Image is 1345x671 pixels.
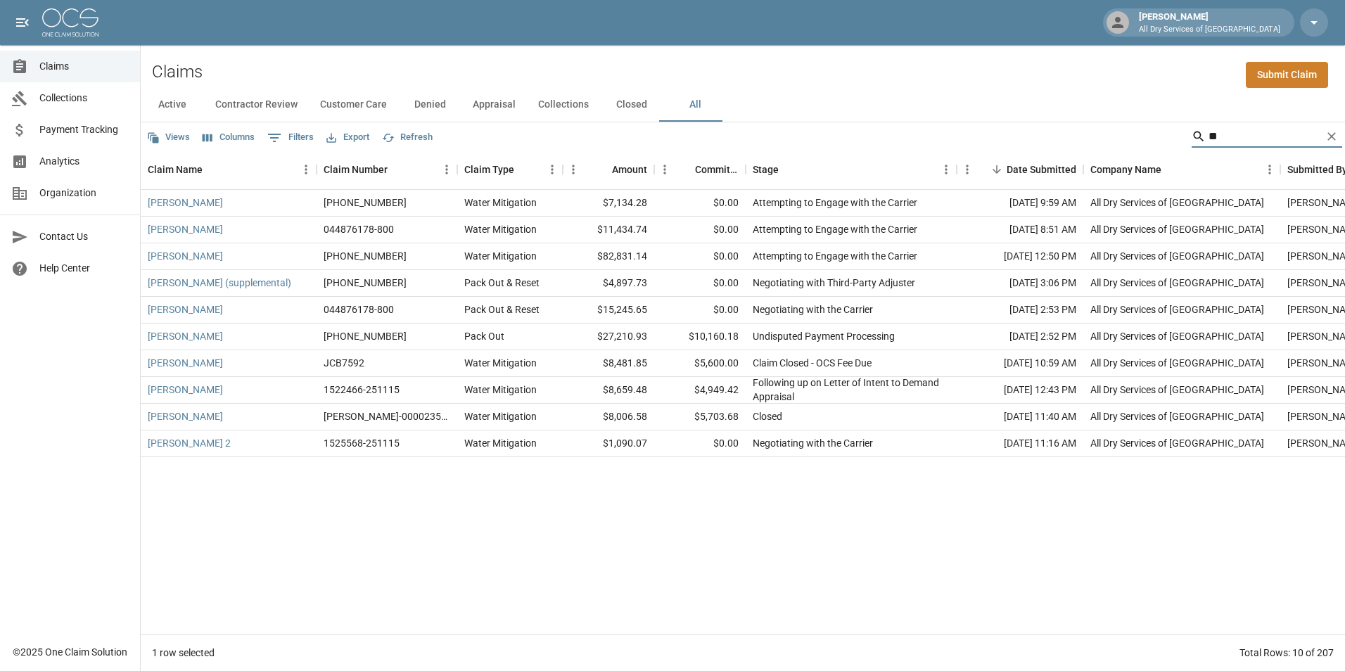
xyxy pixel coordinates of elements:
button: Appraisal [461,88,527,122]
div: $4,949.42 [654,377,746,404]
button: All [663,88,727,122]
span: Organization [39,186,129,200]
div: Pack Out & Reset [464,302,540,317]
div: All Dry Services of Atlanta [1090,356,1264,370]
div: Negotiating with the Carrier [753,302,873,317]
a: [PERSON_NAME] [148,222,223,236]
button: Contractor Review [204,88,309,122]
button: Menu [295,159,317,180]
div: Claim Number [324,150,388,189]
div: Date Submitted [957,150,1083,189]
div: All Dry Services of Atlanta [1090,383,1264,397]
div: All Dry Services of Atlanta [1090,329,1264,343]
div: All Dry Services of Atlanta [1090,409,1264,423]
div: 01-009-039836 [324,276,407,290]
div: Claim Number [317,150,457,189]
div: Company Name [1090,150,1161,189]
div: $0.00 [654,270,746,297]
span: Contact Us [39,229,129,244]
button: Views [144,127,193,148]
div: $10,160.18 [654,324,746,350]
div: JCB7592 [324,356,364,370]
div: $0.00 [654,190,746,217]
button: Closed [600,88,663,122]
div: [PERSON_NAME] [1133,10,1286,35]
a: [PERSON_NAME] [148,383,223,397]
div: $8,659.48 [563,377,654,404]
div: © 2025 One Claim Solution [13,645,127,659]
div: Water Mitigation [464,409,537,423]
button: Active [141,88,204,122]
div: Pack Out & Reset [464,276,540,290]
div: 01-009-039836 [324,249,407,263]
div: $7,134.28 [563,190,654,217]
div: $0.00 [654,217,746,243]
div: PRAH-000023589 [324,409,450,423]
div: Undisputed Payment Processing [753,329,895,343]
div: All Dry Services of Atlanta [1090,276,1264,290]
div: $1,090.07 [563,430,654,457]
div: Search [1192,125,1342,151]
span: Collections [39,91,129,106]
button: Sort [675,160,695,179]
div: Negotiating with the Carrier [753,436,873,450]
div: [DATE] 2:52 PM [957,324,1083,350]
div: Claim Type [464,150,514,189]
button: Menu [957,159,978,180]
button: Sort [779,160,798,179]
div: Water Mitigation [464,222,537,236]
p: All Dry Services of [GEOGRAPHIC_DATA] [1139,24,1280,36]
a: Submit Claim [1246,62,1328,88]
div: All Dry Services of Atlanta [1090,222,1264,236]
div: $27,210.93 [563,324,654,350]
a: [PERSON_NAME] [148,409,223,423]
div: dynamic tabs [141,88,1345,122]
div: $4,897.73 [563,270,654,297]
div: [DATE] 11:16 AM [957,430,1083,457]
div: Attempting to Engage with the Carrier [753,196,917,210]
div: Water Mitigation [464,196,537,210]
div: All Dry Services of Atlanta [1090,196,1264,210]
div: Claim Name [141,150,317,189]
div: [DATE] 2:53 PM [957,297,1083,324]
div: Water Mitigation [464,383,537,397]
div: Closed [753,409,782,423]
div: $5,703.68 [654,404,746,430]
img: ocs-logo-white-transparent.png [42,8,98,37]
div: Company Name [1083,150,1280,189]
div: $8,481.85 [563,350,654,377]
button: Sort [987,160,1007,179]
div: 01-009-130023 [324,196,407,210]
div: [DATE] 9:59 AM [957,190,1083,217]
button: Clear [1321,126,1342,147]
a: [PERSON_NAME] [148,302,223,317]
button: Menu [542,159,563,180]
div: Claim Type [457,150,563,189]
button: Sort [592,160,612,179]
div: Total Rows: 10 of 207 [1239,646,1334,660]
a: [PERSON_NAME] (supplemental) [148,276,291,290]
div: All Dry Services of Atlanta [1090,302,1264,317]
div: Date Submitted [1007,150,1076,189]
div: 044876178-800 [324,222,394,236]
button: Sort [388,160,407,179]
div: [DATE] 11:40 AM [957,404,1083,430]
div: All Dry Services of Atlanta [1090,249,1264,263]
div: Attempting to Engage with the Carrier [753,222,917,236]
div: Amount [563,150,654,189]
div: Amount [612,150,647,189]
a: [PERSON_NAME] 2 [148,436,231,450]
div: $0.00 [654,430,746,457]
button: Customer Care [309,88,398,122]
div: $0.00 [654,297,746,324]
div: 044876178-800 [324,302,394,317]
div: Claim Name [148,150,203,189]
button: Select columns [199,127,258,148]
div: [DATE] 3:06 PM [957,270,1083,297]
a: [PERSON_NAME] [148,329,223,343]
div: [DATE] 8:51 AM [957,217,1083,243]
button: Sort [203,160,222,179]
div: Committed Amount [654,150,746,189]
div: Attempting to Engage with the Carrier [753,249,917,263]
button: Refresh [378,127,436,148]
